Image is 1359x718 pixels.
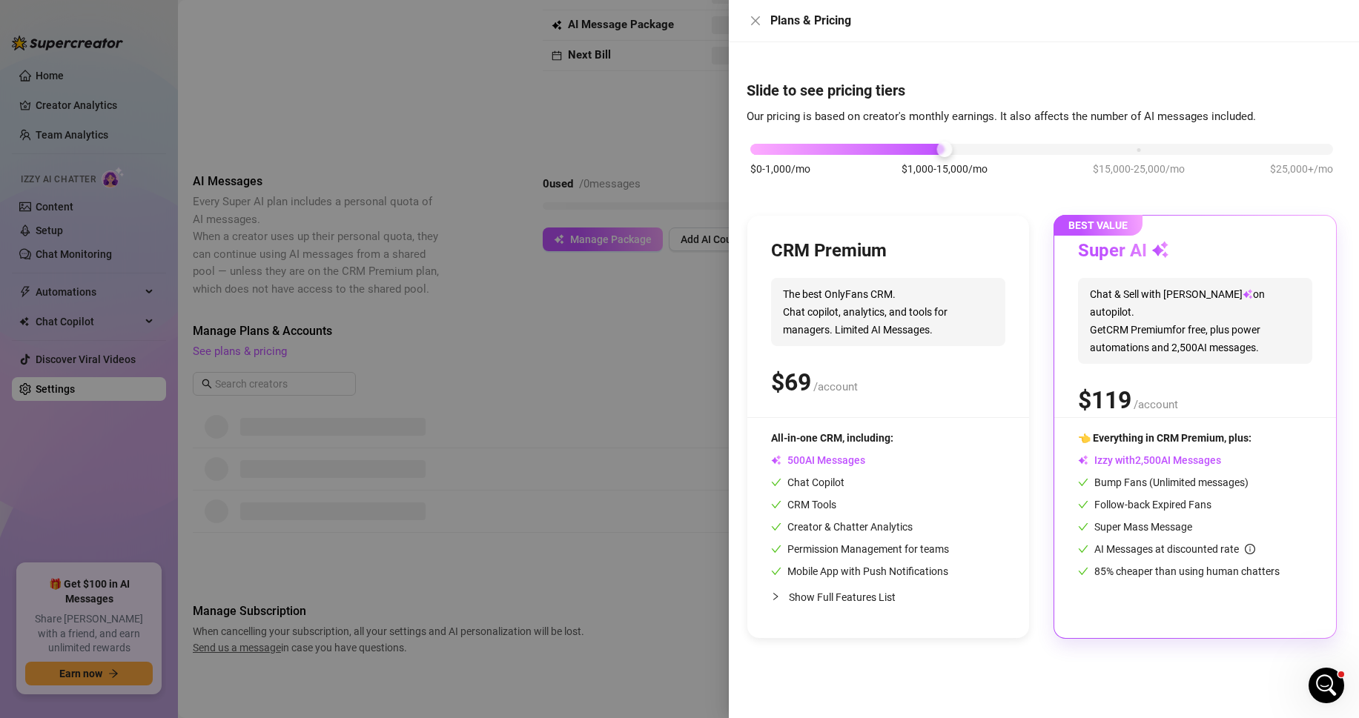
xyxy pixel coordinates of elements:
[1078,278,1312,364] span: Chat & Sell with [PERSON_NAME] on autopilot. Get CRM Premium for free, plus power automations and...
[747,110,1256,123] span: Our pricing is based on creator's monthly earnings. It also affects the number of AI messages inc...
[771,477,781,488] span: check
[1078,565,1280,577] span: 85% cheaper than using human chatters
[747,12,764,30] button: Close
[750,161,810,177] span: $0-1,000/mo
[53,139,285,316] div: Payment for my last subscription purchase, I Have Just updated the payment information linked to ...
[12,328,285,362] div: Giselle says…
[1309,668,1344,703] iframe: Intercom live chat
[1078,432,1251,444] span: 👈 Everything in CRM Premium, plus:
[12,362,243,525] div: Hey [PERSON_NAME], I checked and the last payment attempt was unsuccessful. If this is your first...
[1245,544,1255,554] span: info-circle
[771,499,781,510] span: check
[12,139,285,328] div: Mason says…
[12,362,285,557] div: Giselle says…
[24,370,231,516] div: Hey [PERSON_NAME], I checked and the last payment attempt was unsuccessful. If this is your first...
[771,476,844,488] span: Chat Copilot
[771,454,865,466] span: AI Messages
[88,330,228,344] div: joined the conversation
[47,485,59,497] button: Gif picker
[88,332,122,342] b: Giselle
[1078,454,1221,466] span: Izzy with AI Messages
[10,6,38,34] button: go back
[53,90,285,136] div: Payment for my last subscription purchase, I
[12,90,285,138] div: Mason says…
[1078,386,1131,414] span: $
[1078,477,1088,488] span: check
[770,12,1341,30] div: Plans & Pricing
[750,15,761,27] span: close
[69,330,84,345] img: Profile image for Giselle
[771,592,780,601] span: collapsed
[42,8,66,32] img: Profile image for Giselle
[747,80,1341,101] h4: Slide to see pricing tiers
[1078,522,1088,532] span: check
[771,432,893,444] span: All-in-one CRM, including:
[771,522,781,532] span: check
[1054,215,1143,236] span: BEST VALUE
[771,239,887,263] h3: CRM Premium
[1078,499,1211,511] span: Follow-back Expired Fans
[771,543,949,555] span: Permission Management for teams
[23,485,35,497] button: Emoji picker
[771,278,1005,346] span: The best OnlyFans CRM. Chat copilot, analytics, and tools for managers. Limited AI Messages.
[232,6,260,34] button: Home
[1078,499,1088,510] span: check
[94,485,106,497] button: Start recording
[1094,543,1255,555] span: AI Messages at discounted rate
[771,544,781,554] span: check
[789,591,896,603] span: Show Full Features List
[1078,239,1169,263] h3: Super AI
[72,19,144,33] p: Active 13h ago
[1078,544,1088,554] span: check
[254,479,278,503] button: Send a message…
[1078,566,1088,576] span: check
[771,579,1005,614] div: Show Full Features List
[260,6,287,33] div: Close
[771,499,836,511] span: CRM Tools
[902,161,988,177] span: $1,000-15,000/mo
[1078,521,1192,533] span: Super Mass Message
[1093,161,1185,177] span: $15,000-25,000/mo
[771,368,811,396] span: $
[1270,161,1333,177] span: $25,000+/mo
[813,380,858,393] span: /account
[65,99,273,127] div: Payment for my last subscription purchase, I
[13,454,284,479] textarea: Message…
[70,485,82,497] button: Upload attachment
[1078,476,1249,488] span: Bump Fans (Unlimited messages)
[771,566,781,576] span: check
[771,565,948,577] span: Mobile App with Push Notifications
[65,147,273,308] div: Payment for my last subscription purchase, I Have Just updated the payment information linked to ...
[771,521,913,533] span: Creator & Chatter Analytics
[72,7,111,19] h1: Giselle
[1134,398,1178,411] span: /account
